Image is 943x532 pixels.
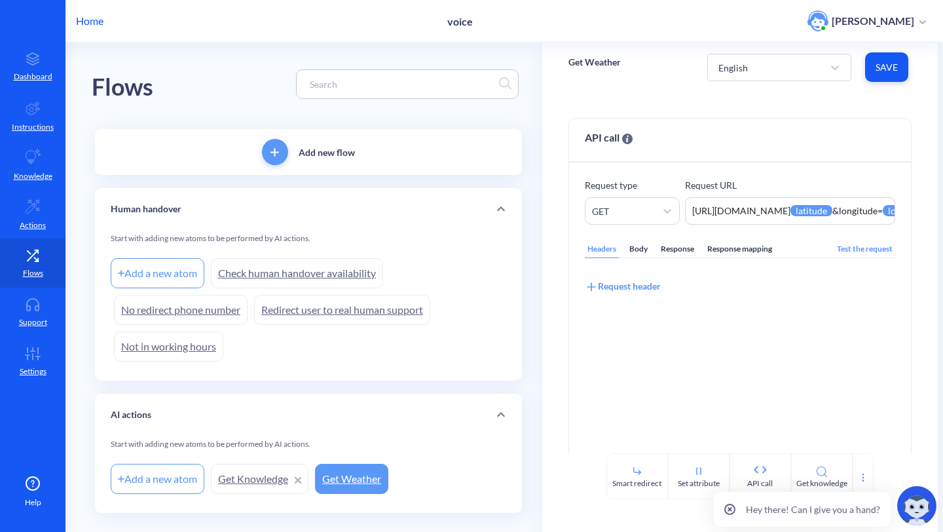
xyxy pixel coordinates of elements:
[303,77,499,92] input: Search
[796,478,847,489] div: Get knowledge
[114,295,248,325] a: No redirect phone number
[20,366,46,377] p: Settings
[834,240,895,258] div: Test the request
[95,188,522,230] div: Human handover
[585,279,661,294] div: Request header
[299,145,355,159] p: Add new flow
[627,240,650,258] div: Body
[585,178,680,192] p: Request type
[685,178,896,192] p: Request URL
[92,69,153,106] div: Flows
[447,15,473,28] p: voice
[111,202,181,216] p: Human handover
[25,497,41,508] span: Help
[585,130,633,145] span: API call
[678,478,720,489] div: Set attribute
[746,503,880,516] p: Hey there! Can I give you a hand?
[211,464,308,494] a: Get Knowledge
[801,9,933,33] button: user photo[PERSON_NAME]
[612,478,661,489] div: Smart redirect
[111,438,506,461] div: Start with adding new atoms to be performed by AI actions.
[876,61,898,74] span: Save
[14,71,52,83] p: Dashboard
[111,408,151,422] p: AI actions
[111,258,204,288] div: Add a new atom
[832,14,914,28] p: [PERSON_NAME]
[262,139,288,165] button: add
[747,478,773,489] div: API call
[111,464,204,494] div: Add a new atom
[585,240,619,258] div: Headers
[897,486,936,525] img: copilot-icon.svg
[23,267,43,279] p: Flows
[685,197,896,225] textarea: https://[DOMAIN_NAME]/v1/forecast?latitude={{latitude}}&longitude={{longitude}}&current=temperatu...
[705,240,775,258] div: Response mapping
[14,170,52,182] p: Knowledge
[20,219,46,231] p: Actions
[865,52,908,82] button: Save
[111,233,506,255] div: Start with adding new atoms to be performed by AI actions.
[592,204,609,218] div: GET
[315,464,388,494] a: Get Weather
[19,316,47,328] p: Support
[807,10,828,31] img: user photo
[211,258,383,288] a: Check human handover availability
[76,13,103,29] p: Home
[568,56,621,69] p: Get Weather
[718,60,748,74] div: English
[114,332,223,362] a: Not in working hours
[12,121,54,133] p: Instructions
[658,240,697,258] div: Response
[254,295,430,325] a: Redirect user to real human support
[95,394,522,436] div: AI actions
